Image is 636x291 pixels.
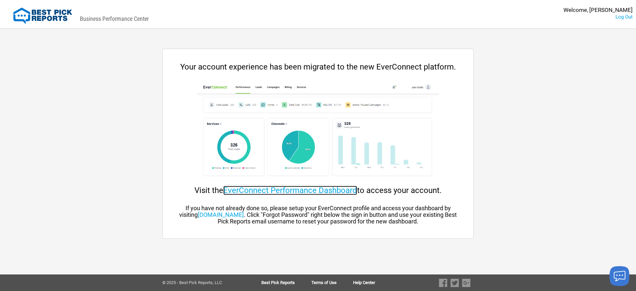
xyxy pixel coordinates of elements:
[197,81,439,181] img: cp-dashboard.png
[615,14,633,20] a: Log Out
[162,280,240,285] div: © 2025 - Best Pick Reports, LLC
[223,186,357,195] a: EverConnect Performance Dashboard
[353,280,375,285] a: Help Center
[176,186,460,195] div: Visit the to access your account.
[198,211,244,218] a: [DOMAIN_NAME]
[176,205,460,225] div: If you have not already done so, please setup your EverConnect profile and access your dashboard ...
[13,8,72,24] img: Best Pick Reports Logo
[609,266,629,286] button: Launch chat
[176,62,460,72] div: Your account experience has been migrated to the new EverConnect platform.
[563,7,633,14] div: Welcome, [PERSON_NAME]
[311,280,353,285] a: Terms of Use
[261,280,311,285] a: Best Pick Reports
